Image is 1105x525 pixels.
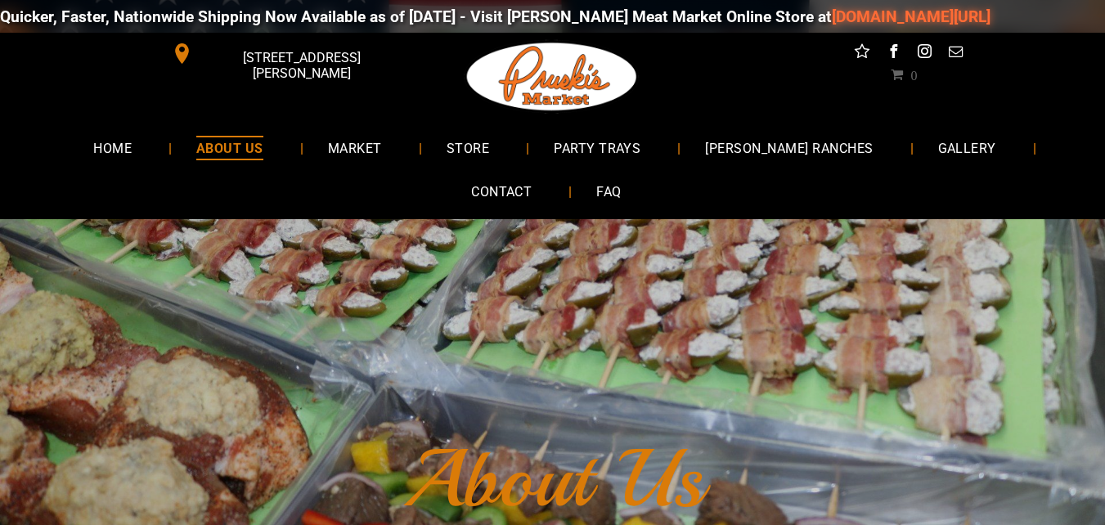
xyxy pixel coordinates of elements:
a: PARTY TRAYS [529,126,665,169]
a: instagram [914,41,935,66]
a: [STREET_ADDRESS][PERSON_NAME] [160,41,411,66]
a: FAQ [572,170,645,213]
a: facebook [883,41,904,66]
span: 0 [910,68,917,81]
a: email [945,41,966,66]
img: Pruski-s+Market+HQ+Logo2-1920w.png [464,33,640,121]
a: GALLERY [914,126,1021,169]
a: ABOUT US [172,126,288,169]
a: CONTACT [447,170,556,213]
span: [STREET_ADDRESS][PERSON_NAME] [195,42,407,89]
a: [PERSON_NAME] RANCHES [681,126,897,169]
a: STORE [422,126,514,169]
a: HOME [69,126,156,169]
a: MARKET [303,126,407,169]
a: Social network [851,41,873,66]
